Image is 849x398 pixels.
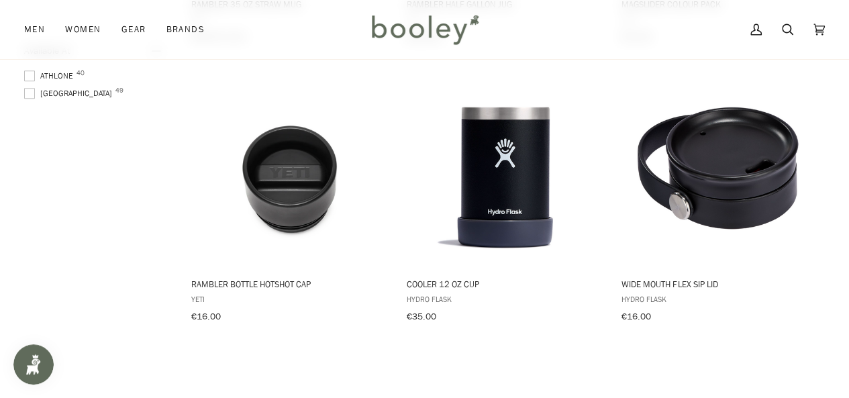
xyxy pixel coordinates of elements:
[13,344,54,385] iframe: Button to open loyalty program pop-up
[24,23,45,36] span: Men
[407,310,436,323] span: €35.00
[189,66,391,327] a: Rambler Bottle HotShot Cap
[65,23,101,36] span: Women
[366,10,483,49] img: Booley
[191,293,389,305] span: YETI
[191,310,221,323] span: €16.00
[190,66,391,268] img: Yeti Rambler Bottle HotShot Cap - Booley Galway
[621,293,819,305] span: Hydro Flask
[24,87,116,99] span: [GEOGRAPHIC_DATA]
[621,310,651,323] span: €16.00
[191,278,389,290] span: Rambler Bottle HotShot Cap
[405,66,606,268] img: Hydro Flask Cooler 12 oz Cup Black - Booley Galway
[115,87,123,94] span: 49
[121,23,146,36] span: Gear
[24,70,77,82] span: Athlone
[407,293,605,305] span: Hydro Flask
[405,66,607,327] a: Cooler 12 oz Cup
[621,278,819,290] span: Wide Mouth Flex Sip Lid
[77,70,85,77] span: 40
[620,66,821,268] img: Hydro Flask Wide Mouth Flex Sip Lid Black - Booley Galway
[166,23,205,36] span: Brands
[619,66,821,327] a: Wide Mouth Flex Sip Lid
[407,278,605,290] span: Cooler 12 oz Cup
